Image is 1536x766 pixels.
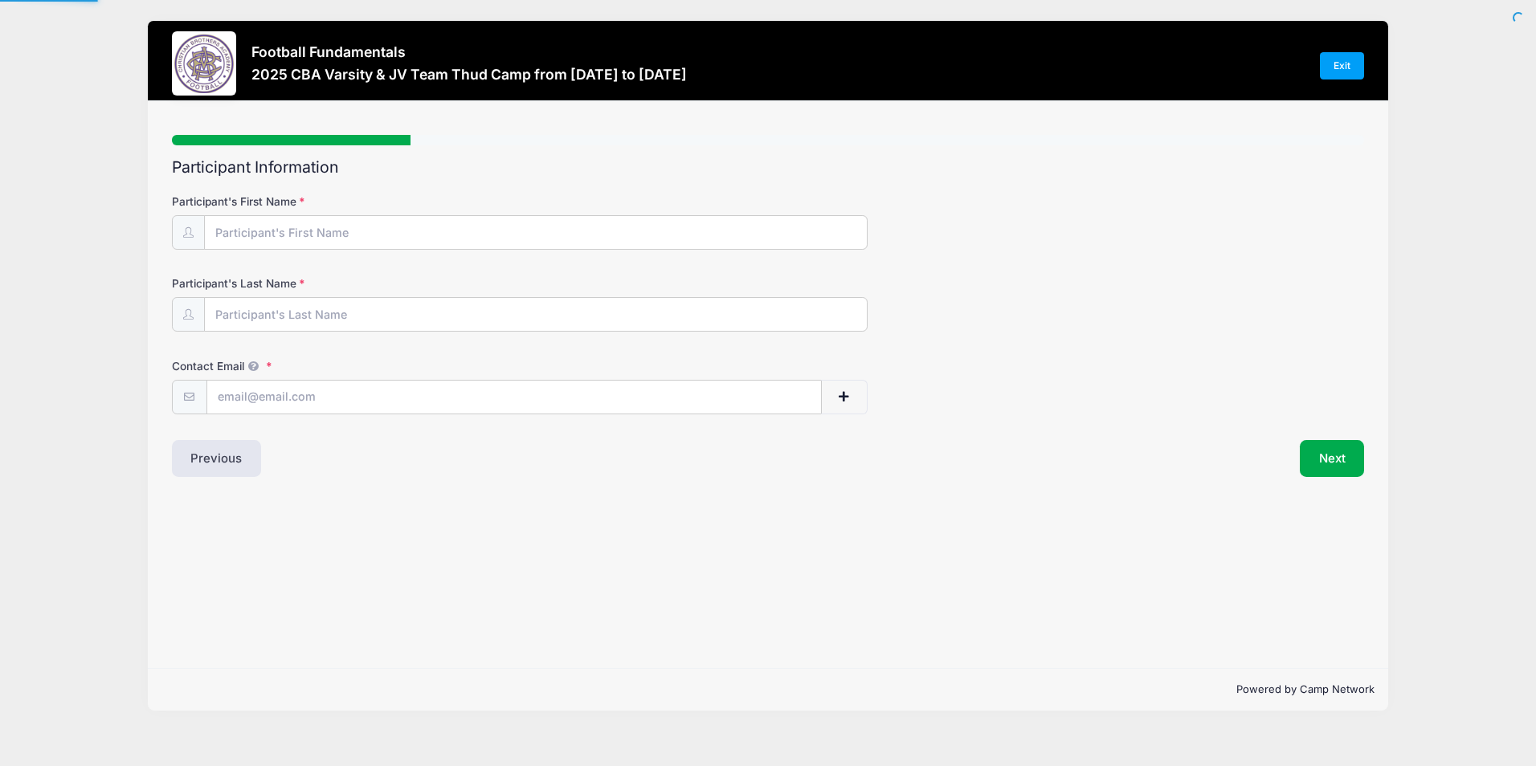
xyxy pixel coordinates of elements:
[204,215,868,250] input: Participant's First Name
[1300,440,1365,477] button: Next
[172,440,262,477] button: Previous
[251,66,687,83] h3: 2025 CBA Varsity & JV Team Thud Camp from [DATE] to [DATE]
[251,43,687,60] h3: Football Fundamentals
[1320,52,1365,79] a: Exit
[172,358,570,374] label: Contact Email
[244,360,263,373] span: We will send confirmations, payment reminders, and custom email messages to each address listed. ...
[161,682,1375,698] p: Powered by Camp Network
[204,297,868,332] input: Participant's Last Name
[172,194,570,210] label: Participant's First Name
[206,380,822,414] input: email@email.com
[172,275,570,291] label: Participant's Last Name
[172,158,1365,177] h2: Participant Information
